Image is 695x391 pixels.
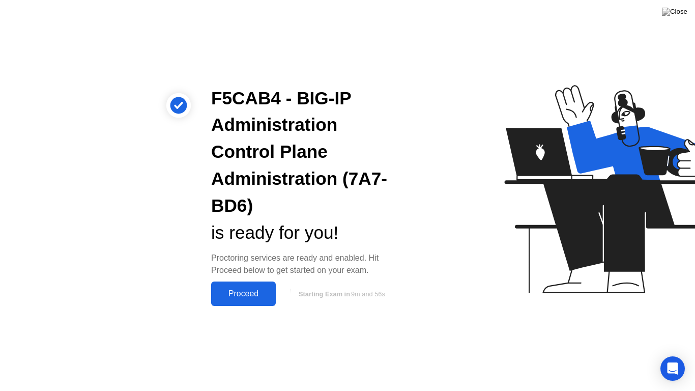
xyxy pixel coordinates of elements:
span: 9m and 56s [351,290,385,298]
div: Open Intercom Messenger [660,356,685,381]
div: F5CAB4 - BIG-IP Administration Control Plane Administration (7A7-BD6) [211,85,400,219]
img: Close [662,8,687,16]
button: Proceed [211,282,276,306]
div: is ready for you! [211,219,400,246]
div: Proctoring services are ready and enabled. Hit Proceed below to get started on your exam. [211,252,400,276]
div: Proceed [214,289,273,298]
button: Starting Exam in9m and 56s [281,284,400,303]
